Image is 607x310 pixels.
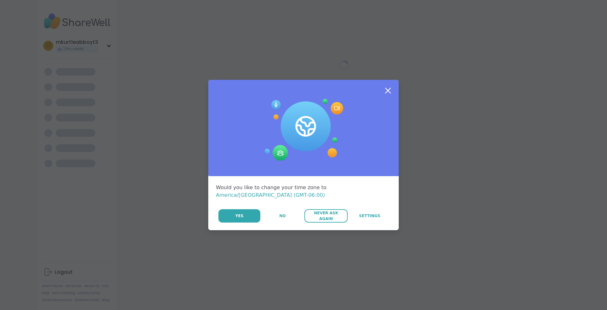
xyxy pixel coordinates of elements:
[308,210,344,222] span: Never Ask Again
[218,209,260,223] button: Yes
[235,213,243,219] span: Yes
[359,213,380,219] span: Settings
[348,209,391,223] a: Settings
[279,213,286,219] span: No
[261,209,304,223] button: No
[264,99,343,161] img: Session Experience
[216,184,391,199] div: Would you like to change your time zone to
[216,192,325,198] span: America/[GEOGRAPHIC_DATA] (GMT-06:00)
[304,209,347,223] button: Never Ask Again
